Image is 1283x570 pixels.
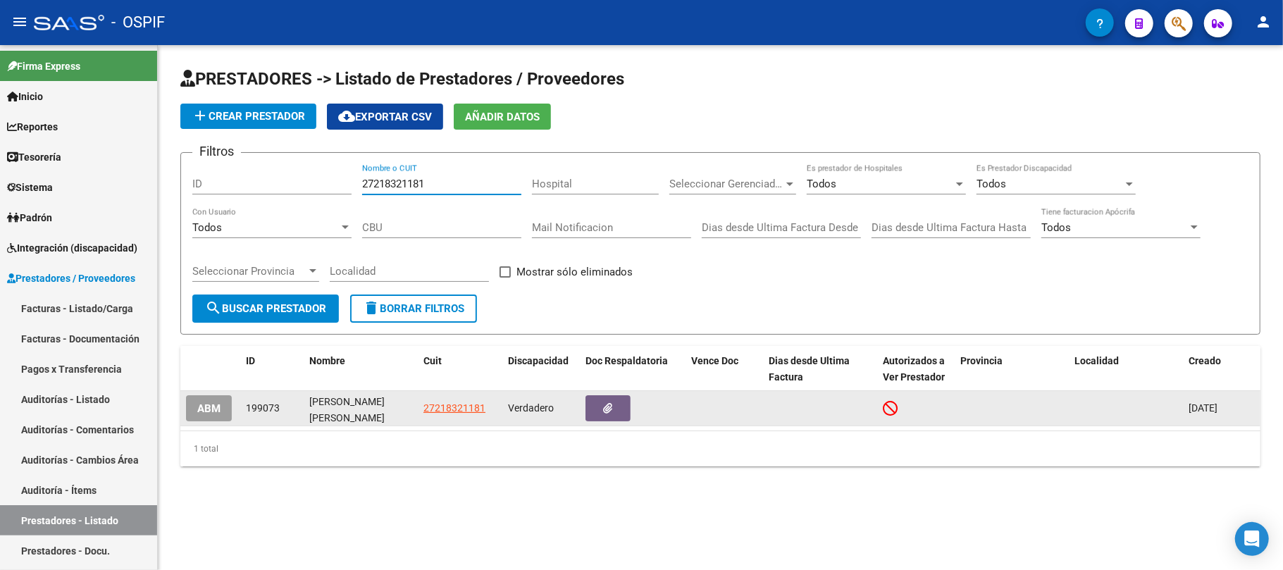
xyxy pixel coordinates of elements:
[580,346,686,392] datatable-header-cell: Doc Respaldatoria
[877,346,955,392] datatable-header-cell: Autorizados a Ver Prestador
[7,119,58,135] span: Reportes
[1189,402,1217,414] span: [DATE]
[205,302,326,315] span: Buscar Prestador
[1041,221,1071,234] span: Todos
[240,346,304,392] datatable-header-cell: ID
[111,7,165,38] span: - OSPIF
[955,346,1069,392] datatable-header-cell: Provincia
[7,240,137,256] span: Integración (discapacidad)
[192,221,222,234] span: Todos
[7,180,53,195] span: Sistema
[180,431,1260,466] div: 1 total
[1183,346,1260,392] datatable-header-cell: Creado
[309,394,412,423] div: [PERSON_NAME] [PERSON_NAME]
[327,104,443,130] button: Exportar CSV
[465,111,540,123] span: Añadir Datos
[7,210,52,225] span: Padrón
[192,142,241,161] h3: Filtros
[1189,355,1221,366] span: Creado
[363,302,464,315] span: Borrar Filtros
[883,355,945,383] span: Autorizados a Ver Prestador
[1235,522,1269,556] div: Open Intercom Messenger
[246,355,255,366] span: ID
[7,271,135,286] span: Prestadores / Proveedores
[7,89,43,104] span: Inicio
[502,346,580,392] datatable-header-cell: Discapacidad
[763,346,877,392] datatable-header-cell: Dias desde Ultima Factura
[423,402,485,414] span: 27218321181
[304,346,418,392] datatable-header-cell: Nombre
[192,295,339,323] button: Buscar Prestador
[197,402,221,415] span: ABM
[7,58,80,74] span: Firma Express
[418,346,502,392] datatable-header-cell: Cuit
[1074,355,1119,366] span: Localidad
[192,110,305,123] span: Crear Prestador
[192,107,209,124] mat-icon: add
[205,299,222,316] mat-icon: search
[686,346,763,392] datatable-header-cell: Vence Doc
[309,355,345,366] span: Nombre
[691,355,738,366] span: Vence Doc
[180,104,316,129] button: Crear Prestador
[7,149,61,165] span: Tesorería
[338,108,355,125] mat-icon: cloud_download
[516,264,633,280] span: Mostrar sólo eliminados
[454,104,551,130] button: Añadir Datos
[508,402,554,414] span: Verdadero
[977,178,1006,190] span: Todos
[1255,13,1272,30] mat-icon: person
[1069,346,1183,392] datatable-header-cell: Localidad
[669,178,783,190] span: Seleccionar Gerenciador
[11,13,28,30] mat-icon: menu
[350,295,477,323] button: Borrar Filtros
[807,178,836,190] span: Todos
[246,402,280,414] span: 199073
[338,111,432,123] span: Exportar CSV
[960,355,1003,366] span: Provincia
[186,395,232,421] button: ABM
[423,355,442,366] span: Cuit
[508,355,569,366] span: Discapacidad
[585,355,668,366] span: Doc Respaldatoria
[192,265,306,278] span: Seleccionar Provincia
[180,69,624,89] span: PRESTADORES -> Listado de Prestadores / Proveedores
[363,299,380,316] mat-icon: delete
[769,355,850,383] span: Dias desde Ultima Factura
